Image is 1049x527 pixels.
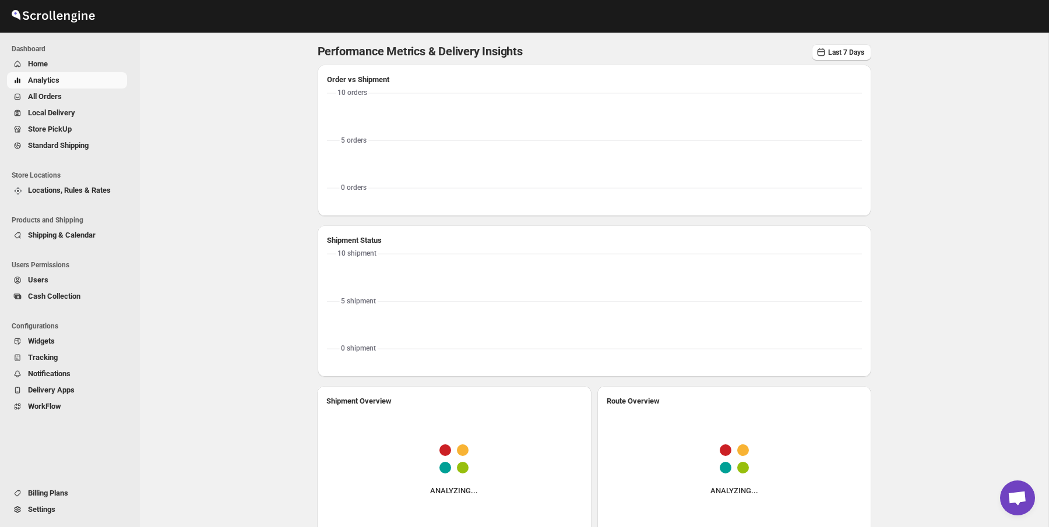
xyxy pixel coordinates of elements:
[828,48,864,56] span: Last 7 Days
[12,171,132,180] span: Store Locations
[7,72,127,89] button: Analytics
[7,349,127,366] button: Tracking
[327,251,862,358] svg: No Data Here Yet
[340,297,375,305] text: 5 shipment
[7,182,127,199] button: Locations, Rules & Rates
[28,505,55,514] span: Settings
[28,385,75,394] span: Delivery Apps
[12,321,132,331] span: Configurations
[7,288,127,305] button: Cash Collection
[7,501,127,518] button: Settings
[7,485,127,501] button: Billing Plans
[340,344,375,352] text: 0 shipment
[327,74,862,86] h2: Order vs Shipment
[7,398,127,415] button: WorkFlow
[28,76,59,84] span: Analytics
[12,260,132,270] span: Users Permissions
[7,366,127,382] button: Notifications
[812,44,871,61] button: Last 7 Days
[28,353,58,362] span: Tracking
[7,272,127,288] button: Users
[7,227,127,243] button: Shipping & Calendar
[326,395,582,407] h2: Shipment Overview
[28,275,48,284] span: Users
[28,337,55,345] span: Widgets
[28,92,62,101] span: All Orders
[337,89,367,97] text: 10 orders
[327,235,862,246] h2: Shipment Status
[28,292,80,300] span: Cash Collection
[28,402,61,411] span: WorkFlow
[12,215,132,225] span: Products and Shipping
[327,90,862,197] svg: No Data Here Yet
[1000,480,1035,515] div: Open chat
[12,44,132,54] span: Dashboard
[340,183,366,192] text: 0 orders
[7,56,127,72] button: Home
[340,136,366,144] text: 5 orders
[28,125,72,133] span: Store PickUp
[318,44,523,62] p: Performance Metrics & Delivery Insights
[28,489,68,497] span: Billing Plans
[7,382,127,398] button: Delivery Apps
[28,369,71,378] span: Notifications
[337,249,376,257] text: 10 shipment
[28,186,111,194] span: Locations, Rules & Rates
[28,108,75,117] span: Local Delivery
[28,231,96,239] span: Shipping & Calendar
[28,141,89,150] span: Standard Shipping
[28,59,48,68] span: Home
[7,333,127,349] button: Widgets
[7,89,127,105] button: All Orders
[607,395,862,407] h2: Route Overview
